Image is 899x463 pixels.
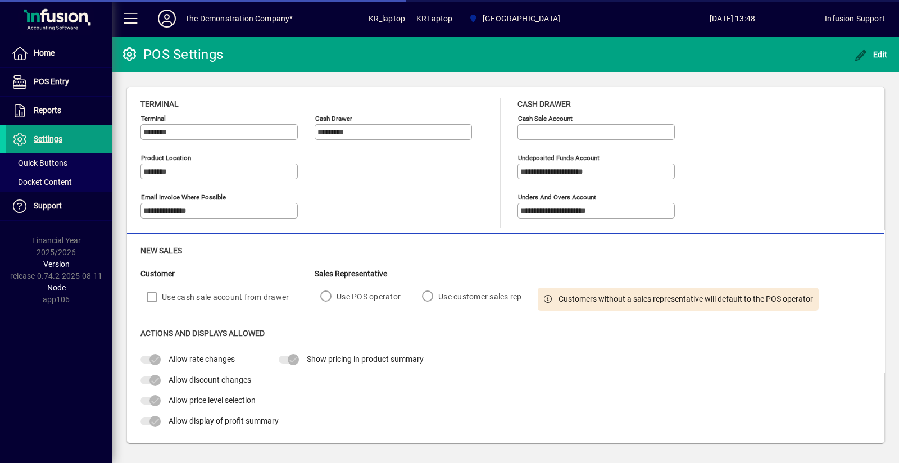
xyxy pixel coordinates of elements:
[369,10,406,28] span: KR_laptop
[6,68,112,96] a: POS Entry
[11,178,72,187] span: Docket Content
[169,355,235,364] span: Allow rate changes
[141,115,166,122] mat-label: Terminal
[169,375,251,384] span: Allow discount changes
[141,193,226,201] mat-label: Email Invoice where possible
[6,39,112,67] a: Home
[518,193,596,201] mat-label: Unders and Overs Account
[11,158,67,167] span: Quick Buttons
[169,396,256,405] span: Allow price level selection
[851,44,891,65] button: Edit
[307,355,424,364] span: Show pricing in product summary
[6,97,112,125] a: Reports
[140,329,265,338] span: Actions and Displays Allowed
[34,48,55,57] span: Home
[121,46,223,63] div: POS Settings
[140,99,179,108] span: Terminal
[825,10,885,28] div: Infusion Support
[640,10,825,28] span: [DATE] 13:48
[315,268,819,280] div: Sales Representative
[34,77,69,86] span: POS Entry
[43,260,70,269] span: Version
[34,201,62,210] span: Support
[6,153,112,173] a: Quick Buttons
[315,115,352,122] mat-label: Cash Drawer
[149,8,185,29] button: Profile
[559,293,813,305] span: Customers without a sales representative will default to the POS operator
[47,283,66,292] span: Node
[6,192,112,220] a: Support
[483,10,560,28] span: [GEOGRAPHIC_DATA]
[6,173,112,192] a: Docket Content
[518,154,600,162] mat-label: Undeposited Funds Account
[140,268,315,280] div: Customer
[185,10,293,28] div: The Demonstration Company*
[416,10,452,28] span: KRLaptop
[854,50,888,59] span: Edit
[169,416,279,425] span: Allow display of profit summary
[34,106,61,115] span: Reports
[140,246,182,255] span: New Sales
[464,8,565,29] span: Auckland
[34,134,62,143] span: Settings
[517,99,571,108] span: Cash Drawer
[518,115,573,122] mat-label: Cash sale account
[141,154,191,162] mat-label: Product location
